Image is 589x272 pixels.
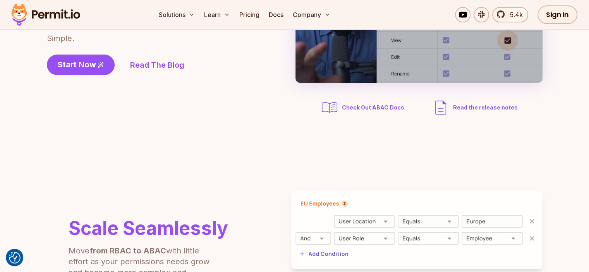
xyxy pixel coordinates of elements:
a: Pricing [236,7,263,22]
a: Docs [266,7,287,22]
img: Permit logo [8,2,84,28]
button: Consent Preferences [9,252,21,263]
img: Revisit consent button [9,252,21,263]
span: Check Out ABAC Docs [342,104,404,111]
img: abac docs [320,98,339,117]
button: Solutions [156,7,198,22]
a: Read The Blog [130,60,184,70]
span: 5.4k [505,10,523,19]
b: from RBAC to ABAC [89,246,166,255]
a: 5.4k [492,7,528,22]
span: Start Now [58,59,96,70]
a: Read the release notes [431,98,518,117]
button: Company [290,7,333,22]
h2: Scale Seamlessly [69,219,228,238]
a: Start Now [47,55,115,75]
img: description [431,98,450,117]
button: Learn [201,7,233,22]
a: Sign In [537,5,577,24]
span: Read the release notes [453,104,518,111]
a: Check Out ABAC Docs [320,98,407,117]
